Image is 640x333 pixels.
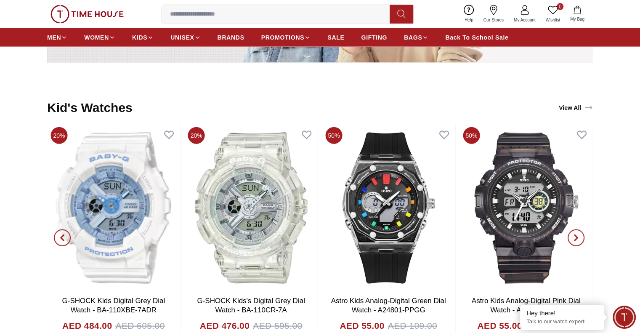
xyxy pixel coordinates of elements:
h4: AED 55.00 [477,319,522,333]
span: Back To School Sale [445,33,508,42]
h4: AED 55.00 [340,319,385,333]
h2: Kid's Watches [47,100,133,115]
a: MEN [47,30,67,45]
span: BRANDS [218,33,244,42]
a: SALE [327,30,344,45]
a: PROMOTIONS [261,30,311,45]
a: KIDS [132,30,154,45]
h4: AED 484.00 [62,319,112,333]
img: Astro Kids Analog-Digital Pink Dial Watch - A24802-PPFF [459,124,592,292]
span: Help [461,17,477,23]
span: UNISEX [170,33,194,42]
a: BRANDS [218,30,244,45]
h4: AED 476.00 [200,319,250,333]
a: Help [459,3,478,25]
div: Chat Widget [613,306,636,329]
span: KIDS [132,33,147,42]
img: ... [50,5,124,24]
span: GIFTING [361,33,387,42]
span: 0 [557,3,563,10]
a: View All [557,102,595,114]
span: 50% [326,127,343,144]
a: 0Wishlist [541,3,565,25]
div: Hey there! [526,309,598,317]
span: My Account [510,17,539,23]
a: Astro Kids Analog-Digital Pink Dial Watch - A24802-PPFF [472,297,581,314]
img: G-SHOCK Kids's Digital Grey Dial Watch - BA-110CR-7A [185,124,318,292]
span: My Bag [567,16,588,22]
span: Wishlist [542,17,563,23]
a: G-SHOCK Kids Digital Grey Dial Watch - BA-110XBE-7ADR [62,297,165,314]
a: GIFTING [361,30,387,45]
span: BAGS [404,33,422,42]
a: G-SHOCK Kids's Digital Grey Dial Watch - BA-110CR-7A [197,297,305,314]
span: AED 595.00 [253,319,302,333]
button: My Bag [565,4,590,24]
a: UNISEX [170,30,200,45]
a: Astro Kids Analog-Digital Green Dial Watch - A24801-PPGG [331,297,446,314]
img: Astro Kids Analog-Digital Green Dial Watch - A24801-PPGG [322,124,455,292]
p: Talk to our watch expert! [526,318,598,325]
span: 50% [463,127,480,144]
img: G-SHOCK Kids Digital Grey Dial Watch - BA-110XBE-7ADR [47,124,180,292]
a: Our Stores [478,3,509,25]
span: Our Stores [480,17,507,23]
a: BAGS [404,30,428,45]
span: AED 605.00 [115,319,165,333]
a: WOMEN [84,30,115,45]
span: PROMOTIONS [261,33,305,42]
span: MEN [47,33,61,42]
span: WOMEN [84,33,109,42]
span: SALE [327,33,344,42]
span: AED 109.00 [388,319,437,333]
span: 20% [188,127,205,144]
a: Back To School Sale [445,30,508,45]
